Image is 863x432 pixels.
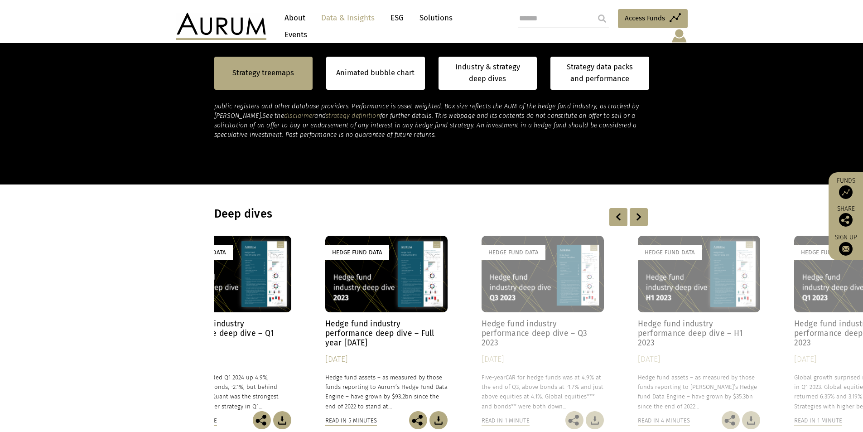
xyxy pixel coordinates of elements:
[638,416,690,426] div: Read in 4 minutes
[325,319,448,348] h4: Hedge fund industry performance deep dive – Full year [DATE]
[794,416,842,426] div: Read in 1 minute
[482,416,530,426] div: Read in 1 minute
[439,57,537,90] a: Industry & strategy deep dives
[794,245,858,260] div: Hedge Fund Data
[214,207,532,221] h3: Deep dives
[671,28,688,44] img: account-icon.svg
[722,411,740,429] img: Share this post
[482,353,604,366] div: [DATE]
[833,177,858,199] a: Funds
[742,411,760,429] img: Download Article
[429,411,448,429] img: Download Article
[326,112,380,120] a: strategy definition
[593,10,611,28] input: Submit
[586,411,604,429] img: Download Article
[325,245,389,260] div: Hedge Fund Data
[409,411,427,429] img: Share this post
[214,93,639,120] em: Information in the database is derived from multiple sources including Aurum’s own research, regu...
[618,9,688,28] a: Access Funds
[169,373,291,411] p: Hedge funds ended Q1 2024 up 4.9%, outperforming bonds, -2.1%, but behind equities, +7.3%. Quant ...
[280,26,307,43] a: Events
[482,374,506,381] span: Five-year
[625,13,665,24] span: Access Funds
[839,242,853,256] img: Sign up to our newsletter
[273,411,291,429] img: Download Article
[638,245,702,260] div: Hedge Fund Data
[839,213,853,227] img: Share this post
[482,373,604,411] p: CAR for hedge funds was at 4.9% at the end of Q3, above bonds at -1.7% and just above equities at...
[253,411,271,429] img: Share this post
[638,319,760,348] h4: Hedge fund industry performance deep dive – H1 2023
[284,112,315,120] a: disclaimer
[833,206,858,227] div: Share
[386,10,408,26] a: ESG
[280,10,310,26] a: About
[169,236,291,411] a: Hedge Fund Data Hedge fund industry performance deep dive – Q1 2024 [DATE] Hedge funds ended Q1 2...
[325,353,448,366] div: [DATE]
[262,112,284,120] em: See the
[336,67,415,79] a: Animated bubble chart
[482,319,604,348] h4: Hedge fund industry performance deep dive – Q3 2023
[325,416,377,426] div: Read in 5 minutes
[565,411,583,429] img: Share this post
[169,319,291,348] h4: Hedge fund industry performance deep dive – Q1 2024
[550,57,649,90] a: Strategy data packs and performance
[317,10,379,26] a: Data & Insights
[638,373,760,411] p: Hedge fund assets – as measured by those funds reporting to [PERSON_NAME]’s Hedge fund Data Engin...
[833,233,858,256] a: Sign up
[325,236,448,411] a: Hedge Fund Data Hedge fund industry performance deep dive – Full year [DATE] [DATE] Hedge fund as...
[232,67,294,79] a: Strategy treemaps
[638,353,760,366] div: [DATE]
[214,112,637,139] em: for further details. This webpage and its contents do not constitute an offer to sell or a solici...
[482,245,545,260] div: Hedge Fund Data
[415,10,457,26] a: Solutions
[176,13,266,40] img: Aurum
[325,373,448,411] p: Hedge fund assets – as measured by those funds reporting to Aurum’s Hedge Fund Data Engine – have...
[314,112,326,120] em: and
[169,353,291,366] div: [DATE]
[839,185,853,199] img: Access Funds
